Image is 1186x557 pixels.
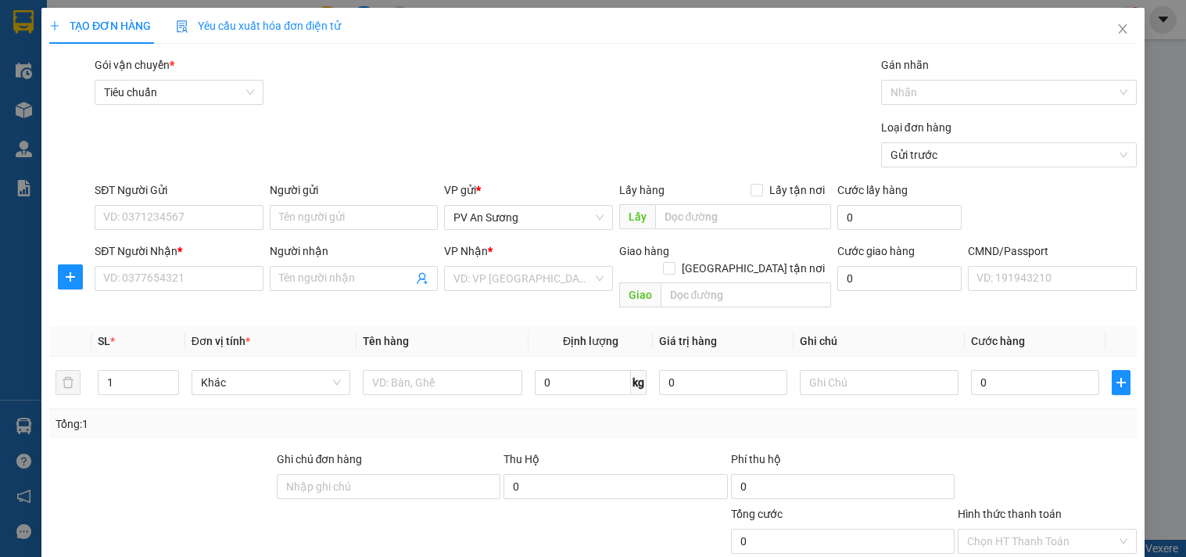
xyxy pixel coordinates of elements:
[270,181,438,199] div: Người gửi
[968,243,1136,260] div: CMND/Passport
[95,181,263,199] div: SĐT Người Gửi
[277,474,501,499] input: Ghi chú đơn hàng
[655,204,831,229] input: Dọc đường
[890,143,1127,167] span: Gửi trước
[56,415,459,433] div: Tổng: 1
[58,264,83,289] button: plus
[794,326,965,357] th: Ghi chú
[631,370,647,395] span: kg
[277,453,363,465] label: Ghi chú đơn hàng
[444,245,488,257] span: VP Nhận
[1116,23,1129,35] span: close
[619,282,661,307] span: Giao
[1112,370,1130,395] button: plus
[958,508,1062,520] label: Hình thức thanh toán
[59,271,82,283] span: plus
[619,245,669,257] span: Giao hàng
[95,59,174,71] span: Gói vận chuyển
[270,243,438,260] div: Người nhận
[1101,8,1145,52] button: Close
[837,184,908,196] label: Cước lấy hàng
[619,204,655,229] span: Lấy
[881,121,951,134] label: Loại đơn hàng
[49,20,151,32] span: TẠO ĐƠN HÀNG
[619,184,665,196] span: Lấy hàng
[837,205,962,230] input: Cước lấy hàng
[56,370,81,395] button: delete
[49,20,60,31] span: plus
[731,508,783,520] span: Tổng cước
[95,243,263,260] div: SĐT Người Nhận
[800,370,958,395] input: Ghi Chú
[192,335,250,347] span: Đơn vị tính
[971,335,1025,347] span: Cước hàng
[176,20,341,32] span: Yêu cầu xuất hóa đơn điện tử
[416,272,428,285] span: user-add
[1113,376,1130,389] span: plus
[104,81,253,104] span: Tiêu chuẩn
[661,282,831,307] input: Dọc đường
[731,451,955,474] div: Phí thu hộ
[675,260,831,277] span: [GEOGRAPHIC_DATA] tận nơi
[363,335,409,347] span: Tên hàng
[837,245,915,257] label: Cước giao hàng
[453,206,603,229] span: PV An Sương
[659,370,787,395] input: 0
[98,335,110,347] span: SL
[176,20,188,33] img: icon
[444,181,612,199] div: VP gửi
[201,371,341,394] span: Khác
[659,335,717,347] span: Giá trị hàng
[763,181,831,199] span: Lấy tận nơi
[881,59,929,71] label: Gán nhãn
[503,453,539,465] span: Thu Hộ
[563,335,618,347] span: Định lượng
[363,370,521,395] input: VD: Bàn, Ghế
[837,266,962,291] input: Cước giao hàng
